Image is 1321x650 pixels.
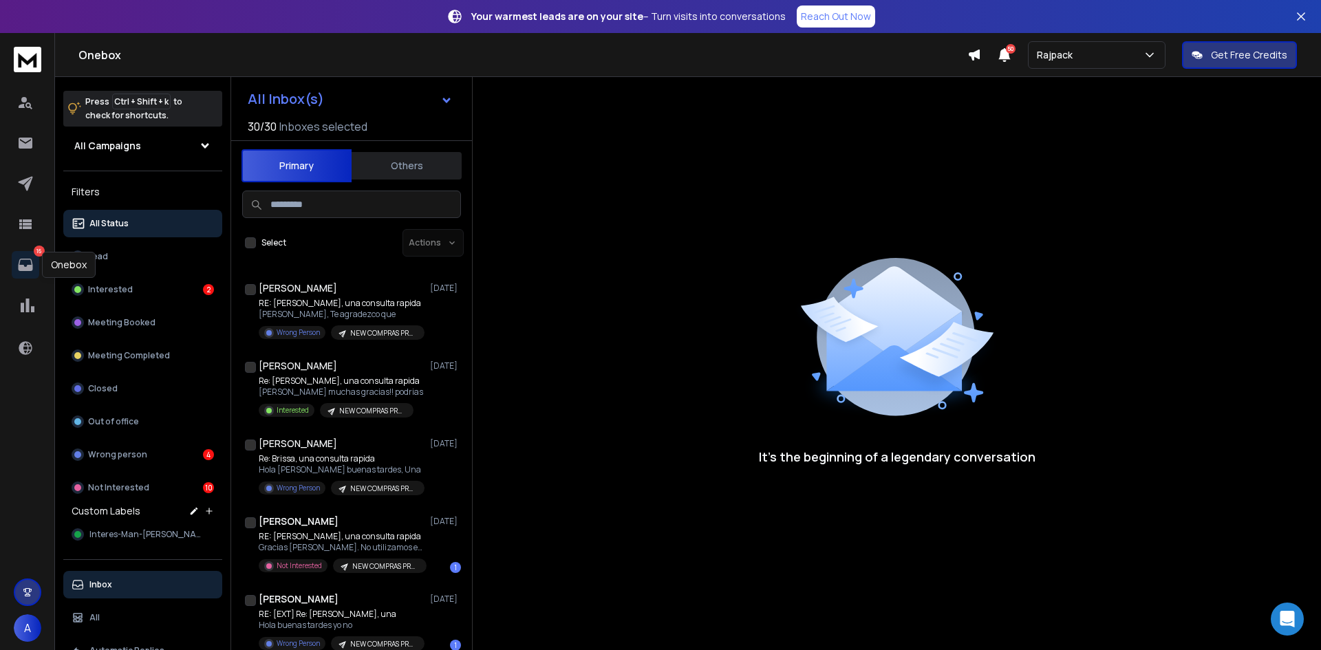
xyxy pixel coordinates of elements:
[89,579,112,590] p: Inbox
[259,298,424,309] p: RE: [PERSON_NAME], una consulta rapida
[1271,603,1304,636] div: Open Intercom Messenger
[259,281,337,295] h1: [PERSON_NAME]
[88,482,149,493] p: Not Interested
[63,408,222,435] button: Out of office
[88,449,147,460] p: Wrong person
[261,237,286,248] label: Select
[259,514,339,528] h1: [PERSON_NAME]
[471,10,643,23] strong: Your warmest leads are on your site
[430,283,461,294] p: [DATE]
[203,449,214,460] div: 4
[259,464,424,475] p: Hola [PERSON_NAME] buenas tardes, Una
[88,251,108,262] p: Lead
[63,276,222,303] button: Interested2
[1037,48,1078,62] p: Rajpack
[88,284,133,295] p: Interested
[248,92,324,106] h1: All Inbox(s)
[801,10,871,23] p: Reach Out Now
[279,118,367,135] h3: Inboxes selected
[352,151,462,181] button: Others
[1006,44,1016,54] span: 50
[203,482,214,493] div: 10
[259,387,423,398] p: [PERSON_NAME] muchas gracias!! podrias
[259,592,339,606] h1: [PERSON_NAME]
[85,95,182,122] p: Press to check for shortcuts.
[14,614,41,642] button: A
[241,149,352,182] button: Primary
[259,609,424,620] p: RE: [EXT] Re: [PERSON_NAME], una
[42,252,96,278] div: Onebox
[797,6,875,28] a: Reach Out Now
[63,342,222,369] button: Meeting Completed
[277,638,320,649] p: Wrong Person
[203,284,214,295] div: 2
[63,375,222,402] button: Closed
[89,529,208,540] span: Interes-Man-[PERSON_NAME]
[259,620,424,631] p: Hola buenas tardes yo no
[63,571,222,598] button: Inbox
[63,474,222,501] button: Not Interested10
[259,531,424,542] p: RE: [PERSON_NAME], una consulta rapida
[89,218,129,229] p: All Status
[63,210,222,237] button: All Status
[63,441,222,468] button: Wrong person4
[430,438,461,449] p: [DATE]
[63,521,222,548] button: Interes-Man-[PERSON_NAME]
[352,561,418,572] p: NEW COMPRAS PRODUCCION
[259,437,337,451] h1: [PERSON_NAME]
[259,453,424,464] p: Re: Brissa, una consulta rapida
[350,639,416,649] p: NEW COMPRAS PRODUCCION
[88,350,170,361] p: Meeting Completed
[88,383,118,394] p: Closed
[759,447,1035,466] p: It’s the beginning of a legendary conversation
[450,562,461,573] div: 1
[237,85,464,113] button: All Inbox(s)
[63,604,222,631] button: All
[339,406,405,416] p: NEW COMPRAS PRODUCCION
[430,594,461,605] p: [DATE]
[88,416,139,427] p: Out of office
[78,47,967,63] h1: Onebox
[74,139,141,153] h1: All Campaigns
[34,246,45,257] p: 16
[1211,48,1287,62] p: Get Free Credits
[14,47,41,72] img: logo
[63,309,222,336] button: Meeting Booked
[350,328,416,338] p: NEW COMPRAS PRODUCCION
[350,484,416,494] p: NEW COMPRAS PRODUCCION
[259,359,337,373] h1: [PERSON_NAME]
[12,251,39,279] a: 16
[1182,41,1297,69] button: Get Free Credits
[72,504,140,518] h3: Custom Labels
[471,10,786,23] p: – Turn visits into conversations
[89,612,100,623] p: All
[112,94,171,109] span: Ctrl + Shift + k
[430,516,461,527] p: [DATE]
[88,317,155,328] p: Meeting Booked
[277,561,322,571] p: Not Interested
[63,182,222,202] h3: Filters
[277,483,320,493] p: Wrong Person
[259,542,424,553] p: Gracias [PERSON_NAME]. No utilizamos empaques
[259,376,423,387] p: Re: [PERSON_NAME], una consulta rapida
[277,405,309,415] p: Interested
[63,132,222,160] button: All Campaigns
[63,243,222,270] button: Lead
[277,327,320,338] p: Wrong Person
[248,118,277,135] span: 30 / 30
[430,360,461,371] p: [DATE]
[259,309,424,320] p: [PERSON_NAME], Te agradezco que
